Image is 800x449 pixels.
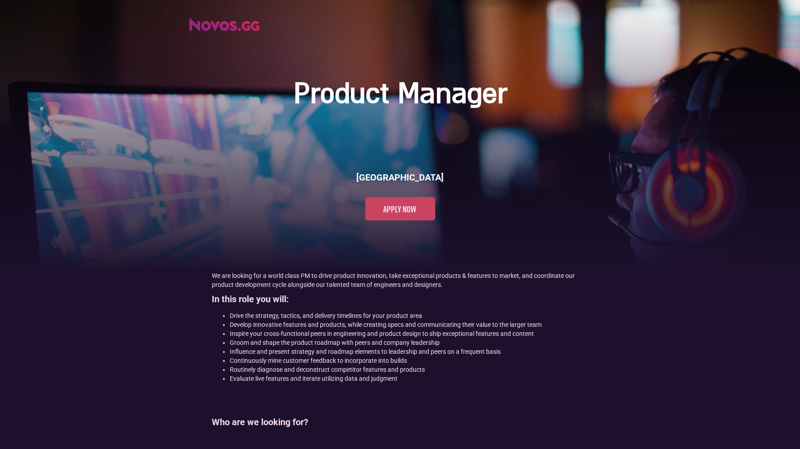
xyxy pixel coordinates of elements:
li: Inspire your cross-functional peers in engineering and product design to ship exceptional feature... [230,329,589,338]
p: ‍ [212,387,589,396]
li: Groom and shape the product roadmap with peers and company leadership [230,338,589,347]
li: Influence and present strategy and roadmap elements to leadership and peers on a frequent basis [230,347,589,356]
li: Develop innovative features and products, while creating specs and communicating their value to t... [230,320,589,329]
h1: Product Manager [293,77,507,113]
strong: Who are we looking for? [212,417,308,427]
h6: [GEOGRAPHIC_DATA] [356,171,444,184]
li: Drive the strategy, tactics, and delivery timelines for your product area [230,311,589,320]
li: Evaluate live features and iterate utilizing data and judgment [230,374,589,383]
li: Continuously mine customer feedback to incorporate into builds [230,356,589,365]
strong: In this role you will: [212,294,289,304]
p: ‍ [212,434,589,443]
p: We are looking for a world class PM to drive product innovation, take exceptional products & feat... [212,271,589,289]
a: Apply now [365,197,435,220]
li: Routinely diagnose and deconstruct competitor features and products [230,365,589,374]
